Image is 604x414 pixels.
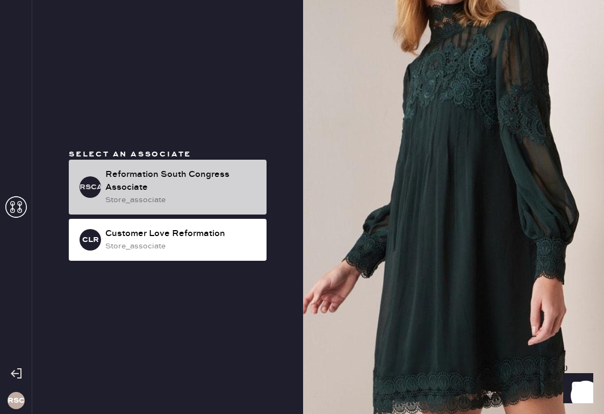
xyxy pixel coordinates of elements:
span: Select an associate [69,149,191,159]
h3: RSC [8,397,25,404]
div: Reformation South Congress Associate [105,168,258,194]
div: Customer Love Reformation [105,227,258,240]
div: store_associate [105,194,258,206]
h3: CLR [82,236,99,244]
h3: RSCA [80,183,101,191]
iframe: Front Chat [553,366,599,412]
div: store_associate [105,240,258,252]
